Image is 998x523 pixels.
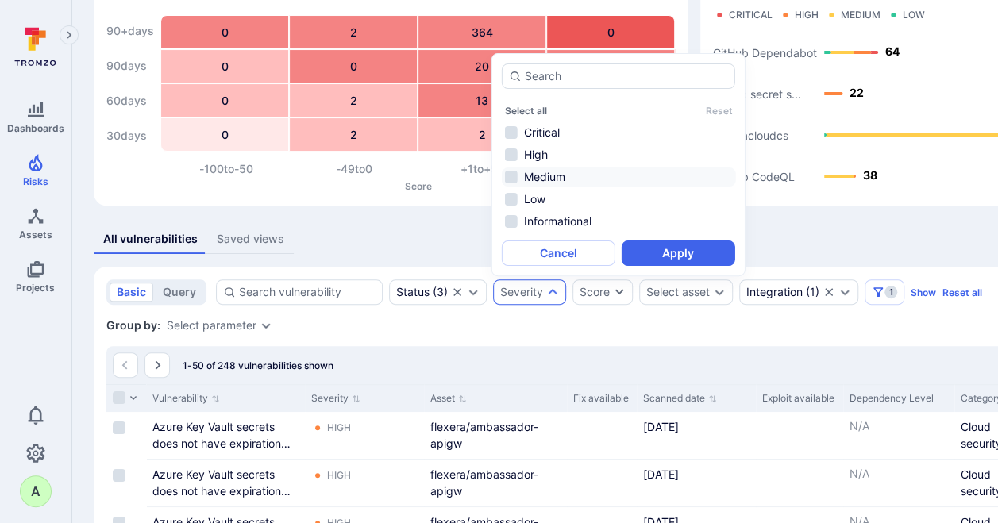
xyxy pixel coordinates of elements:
button: Select asset [646,286,710,298]
button: Show [911,286,936,298]
button: Go to the previous page [113,352,138,378]
input: Search [525,68,728,84]
button: Expand dropdown [838,286,851,298]
span: Select all rows [113,391,125,404]
div: 20 [418,50,545,83]
p: N/A [850,466,948,482]
button: Expand dropdown [713,286,726,298]
span: 1-50 of 248 vulnerabilities shown [183,360,333,371]
button: Sort by Asset [430,392,467,405]
div: Cell for Severity [305,412,424,459]
span: Assets [19,229,52,240]
div: 60 days [106,85,154,117]
div: 90 days [106,50,154,82]
div: 364 [418,16,545,48]
span: Group by: [106,317,160,333]
button: A [20,475,52,507]
div: High [327,421,351,434]
div: Cell for Asset [424,412,567,459]
p: Score [162,180,675,192]
li: Medium [502,167,736,187]
div: Cell for selection [106,460,146,506]
button: Status(3) [396,286,448,298]
div: Cell for Severity [305,460,424,506]
div: Cell for Scanned date [637,412,756,459]
div: 0 [161,50,288,83]
div: All vulnerabilities [103,231,198,247]
button: Expand dropdown [260,319,272,332]
div: [DATE] [643,418,749,435]
span: 1 [884,286,897,298]
button: Apply [622,240,735,266]
a: Azure Key Vault secrets does not have expiration date [152,420,291,467]
div: Cell for Dependency Level [843,412,954,459]
div: 0 [161,118,288,151]
button: Clear selection [823,286,835,298]
div: ( 3 ) [396,286,448,298]
div: Cell for selection [106,412,146,459]
div: -49 to 0 [291,161,419,177]
div: Cell for Exploit available [756,460,843,506]
button: Sort by Vulnerability [152,392,220,405]
button: Expand dropdown [467,286,480,298]
button: Score [572,279,633,305]
div: Cell for Fix available [567,460,637,506]
div: 2 [290,16,417,48]
input: Search vulnerability [239,284,376,300]
div: Cell for Exploit available [756,412,843,459]
div: High [795,9,819,21]
div: 0 [547,16,674,48]
div: Cell for Asset [424,460,567,506]
button: Reset all [942,286,982,298]
div: Cell for Vulnerability [146,460,305,506]
a: flexera/ambassador-apigw [430,467,538,498]
div: [DATE] [643,466,749,483]
button: Severity [500,286,543,298]
li: Low [502,190,736,209]
div: 0 [290,50,417,83]
button: Select all [505,105,547,117]
div: 2 [418,118,545,151]
div: andras.nemes@snowsoftware.com [20,475,52,507]
text: Prismacloudcs [713,129,788,142]
div: Low [903,9,925,21]
div: 90+ days [106,15,154,47]
div: Status [396,286,430,298]
div: Medium [841,9,880,21]
div: Critical [729,9,773,21]
button: Sort by Scanned date [643,392,717,405]
a: Azure Key Vault secrets does not have expiration date [152,467,291,514]
button: Expand dropdown [546,286,559,298]
div: 2 [290,84,417,117]
text: 38 [863,168,877,182]
div: Integration [746,286,803,298]
span: Select row [113,469,125,482]
button: query [156,283,203,302]
div: +1 to +50 [418,161,547,177]
button: Cancel [502,240,615,266]
div: autocomplete options [502,63,735,266]
span: Risks [23,175,48,187]
div: Saved views [217,231,284,247]
div: Score [580,284,610,300]
div: 0 [161,16,288,48]
a: flexera/ambassador-apigw [430,420,538,450]
div: -100 to -50 [162,161,291,177]
div: Dependency Level [850,391,948,406]
span: Dashboards [7,122,64,134]
div: Cell for Vulnerability [146,412,305,459]
text: Github secret s... [713,87,801,101]
span: Projects [16,282,55,294]
div: Exploit available [762,391,837,406]
div: grouping parameters [167,319,272,332]
div: 2 [290,118,417,151]
div: 0 [547,50,674,83]
button: Sort by Severity [311,392,360,405]
text: 22 [850,86,864,99]
div: 13 [418,84,545,117]
button: Clear selection [451,286,464,298]
p: N/A [850,418,948,434]
div: Fix available [573,391,630,406]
